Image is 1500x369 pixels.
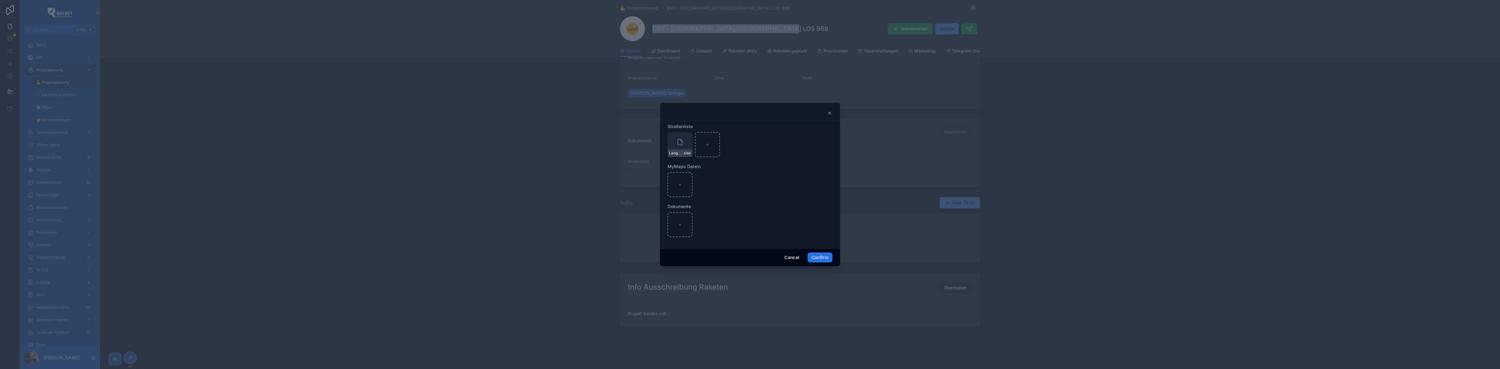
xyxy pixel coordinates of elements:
[667,204,691,209] span: Dokumente
[807,252,832,262] button: Confirm
[780,252,803,262] button: Cancel
[667,124,693,129] span: Straßenliste
[669,151,683,156] span: Langenbrombach_Adressliste-nur Hauptstraße
[683,151,691,156] span: .xlsx
[667,164,701,169] span: MyMaps Datein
